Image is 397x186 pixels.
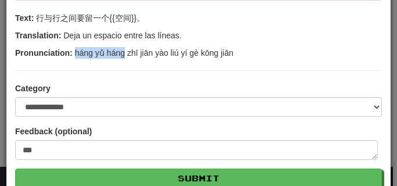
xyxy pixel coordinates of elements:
p: háng yǔ háng zhī jiān yào liú yí gè kōng jiān [15,47,382,59]
label: Category [15,83,51,94]
strong: Translation: [15,31,61,40]
p: 行与行之间要留一个{{空间}}。 [15,12,382,24]
p: Deja un espacio entre las líneas. [15,30,382,41]
strong: Pronunciation: [15,48,73,58]
strong: Text: [15,13,34,23]
label: Feedback (optional) [15,126,92,137]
